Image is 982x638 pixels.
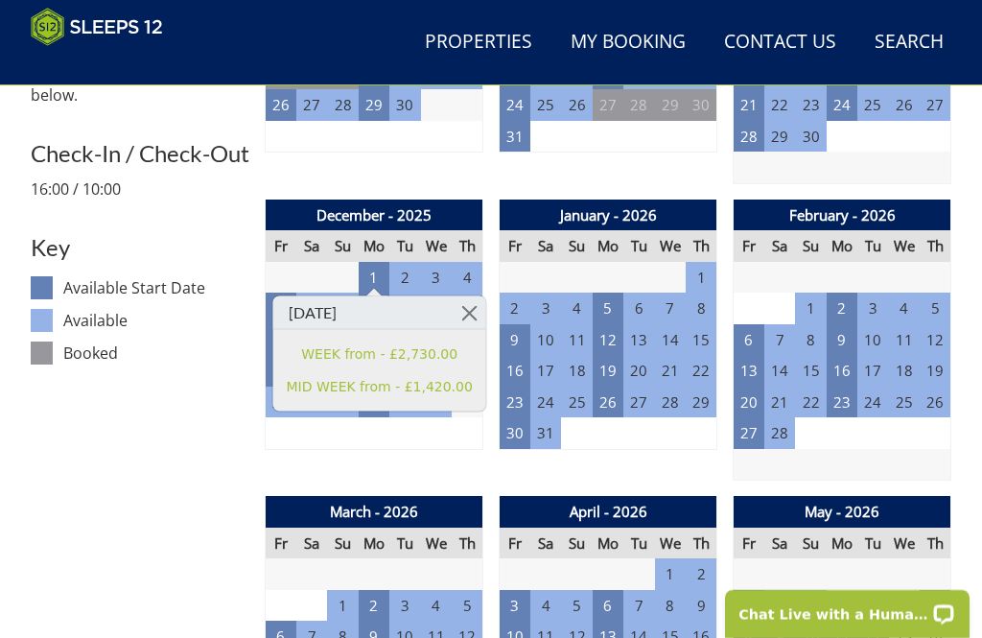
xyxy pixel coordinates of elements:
td: 26 [593,387,623,418]
a: Properties [417,21,540,64]
td: 1 [795,293,826,324]
th: We [421,230,452,262]
td: 24 [827,89,857,121]
td: 20 [734,387,764,418]
td: 26 [920,387,950,418]
dd: Available Start Date [63,276,249,299]
td: 21 [734,89,764,121]
td: 3 [500,590,530,622]
td: 7 [764,324,795,356]
td: 5 [561,590,592,622]
img: Sleeps 12 [31,8,163,46]
td: 22 [764,89,795,121]
th: Su [795,230,826,262]
td: 2 [500,293,530,324]
td: 21 [655,355,686,387]
th: Fr [734,230,764,262]
td: 27 [296,89,327,121]
td: 25 [530,89,561,121]
td: 2 [359,590,389,622]
a: Search [867,21,951,64]
td: 22 [686,355,716,387]
td: 27 [593,89,623,121]
th: Tu [389,230,420,262]
td: 16 [827,355,857,387]
th: March - 2026 [266,496,483,528]
td: 23 [795,89,826,121]
td: 23 [827,387,857,418]
td: 3 [421,262,452,294]
th: Th [686,528,716,559]
td: 1 [655,558,686,590]
td: 2 [686,558,716,590]
th: Fr [500,230,530,262]
td: 27 [623,387,654,418]
td: 1 [359,262,389,294]
td: 26 [889,89,920,121]
td: 12 [266,324,296,356]
td: 15 [795,355,826,387]
th: Th [452,230,482,262]
td: 11 [889,324,920,356]
h3: Check-In / Check-Out [31,141,249,166]
th: Mo [593,230,623,262]
th: January - 2026 [500,200,717,231]
th: Sa [530,528,561,559]
td: 19 [593,355,623,387]
th: Th [686,230,716,262]
iframe: Customer reviews powered by Trustpilot [21,58,222,74]
td: 23 [500,387,530,418]
h3: [DATE] [273,296,486,330]
td: 30 [795,121,826,153]
th: Mo [593,528,623,559]
td: 6 [734,324,764,356]
td: 6 [623,293,654,324]
td: 28 [623,89,654,121]
td: 26 [561,89,592,121]
td: 11 [561,324,592,356]
th: April - 2026 [500,496,717,528]
h3: Key [31,235,249,260]
th: Mo [827,528,857,559]
th: Fr [734,528,764,559]
th: Th [920,528,950,559]
th: Sa [296,230,327,262]
th: Su [561,528,592,559]
td: 14 [764,355,795,387]
td: 4 [530,590,561,622]
th: Sa [530,230,561,262]
td: 31 [530,417,561,449]
a: WEEK from - £2,730.00 [287,343,473,364]
td: 31 [500,121,530,153]
td: 5 [920,293,950,324]
td: 28 [655,387,686,418]
td: 24 [857,387,888,418]
td: 29 [764,121,795,153]
a: My Booking [563,21,693,64]
td: 2 [827,293,857,324]
th: Th [920,230,950,262]
td: 9 [389,293,420,324]
th: December - 2025 [266,200,483,231]
td: 22 [795,387,826,418]
td: 25 [857,89,888,121]
td: 12 [920,324,950,356]
th: We [655,230,686,262]
th: We [889,230,920,262]
th: Fr [500,528,530,559]
th: Tu [857,230,888,262]
td: 16 [500,355,530,387]
td: 10 [857,324,888,356]
th: Su [327,528,358,559]
iframe: LiveChat chat widget [713,578,982,638]
td: 28 [327,89,358,121]
td: 8 [795,324,826,356]
td: 21 [764,387,795,418]
td: 19 [266,355,296,387]
th: Su [327,230,358,262]
th: We [889,528,920,559]
td: 9 [686,590,716,622]
td: 4 [452,262,482,294]
th: We [655,528,686,559]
